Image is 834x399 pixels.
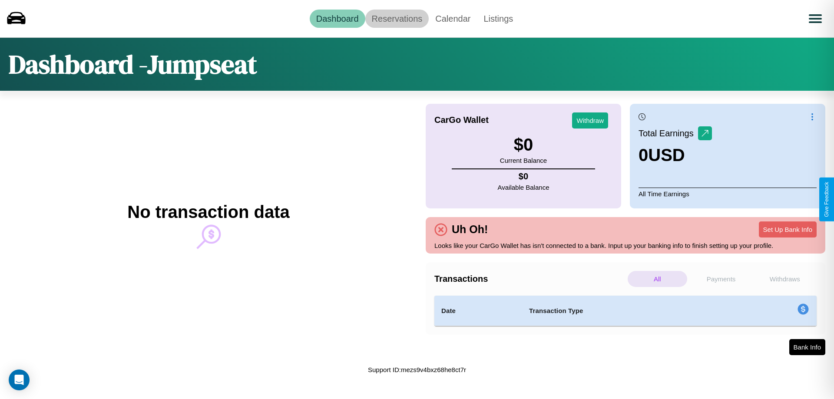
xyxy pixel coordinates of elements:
h4: CarGo Wallet [434,115,489,125]
h3: $ 0 [500,135,547,155]
a: Listings [477,10,520,28]
p: All Time Earnings [639,188,817,200]
p: Looks like your CarGo Wallet has isn't connected to a bank. Input up your banking info to finish ... [434,240,817,251]
button: Open menu [803,7,827,31]
a: Reservations [365,10,429,28]
button: Set Up Bank Info [759,221,817,237]
h3: 0 USD [639,145,712,165]
div: Open Intercom Messenger [9,369,30,390]
button: Withdraw [572,112,608,129]
h4: Transaction Type [529,306,726,316]
h4: $ 0 [498,171,549,181]
h4: Uh Oh! [447,223,492,236]
button: Bank Info [789,339,825,355]
h2: No transaction data [127,202,289,222]
p: All [628,271,687,287]
h4: Transactions [434,274,625,284]
p: Current Balance [500,155,547,166]
table: simple table [434,296,817,326]
p: Payments [692,271,751,287]
a: Dashboard [310,10,365,28]
h4: Date [441,306,515,316]
h1: Dashboard - Jumpseat [9,46,257,82]
p: Support ID: mezs9v4bxz68he8ct7r [368,364,466,376]
p: Total Earnings [639,125,698,141]
div: Give Feedback [824,182,830,217]
p: Available Balance [498,181,549,193]
p: Withdraws [755,271,814,287]
a: Calendar [429,10,477,28]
